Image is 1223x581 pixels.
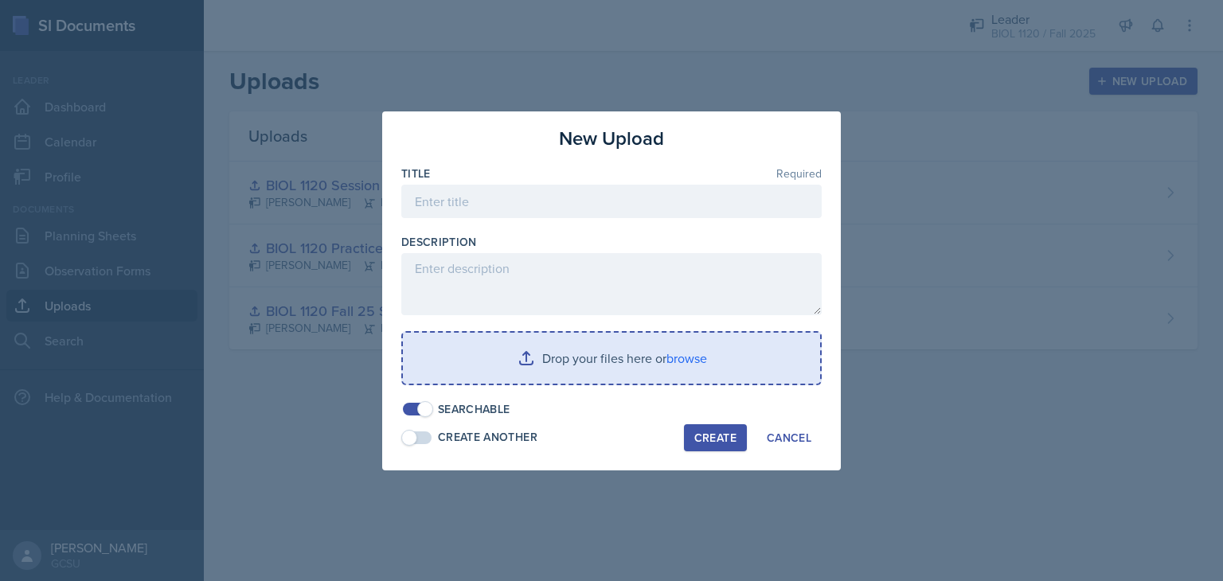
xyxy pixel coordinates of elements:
h3: New Upload [559,124,664,153]
div: Searchable [438,401,510,418]
button: Cancel [756,424,822,451]
span: Required [776,168,822,179]
input: Enter title [401,185,822,218]
label: Title [401,166,431,181]
button: Create [684,424,747,451]
label: Description [401,234,477,250]
div: Cancel [767,431,811,444]
div: Create Another [438,429,537,446]
div: Create [694,431,737,444]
